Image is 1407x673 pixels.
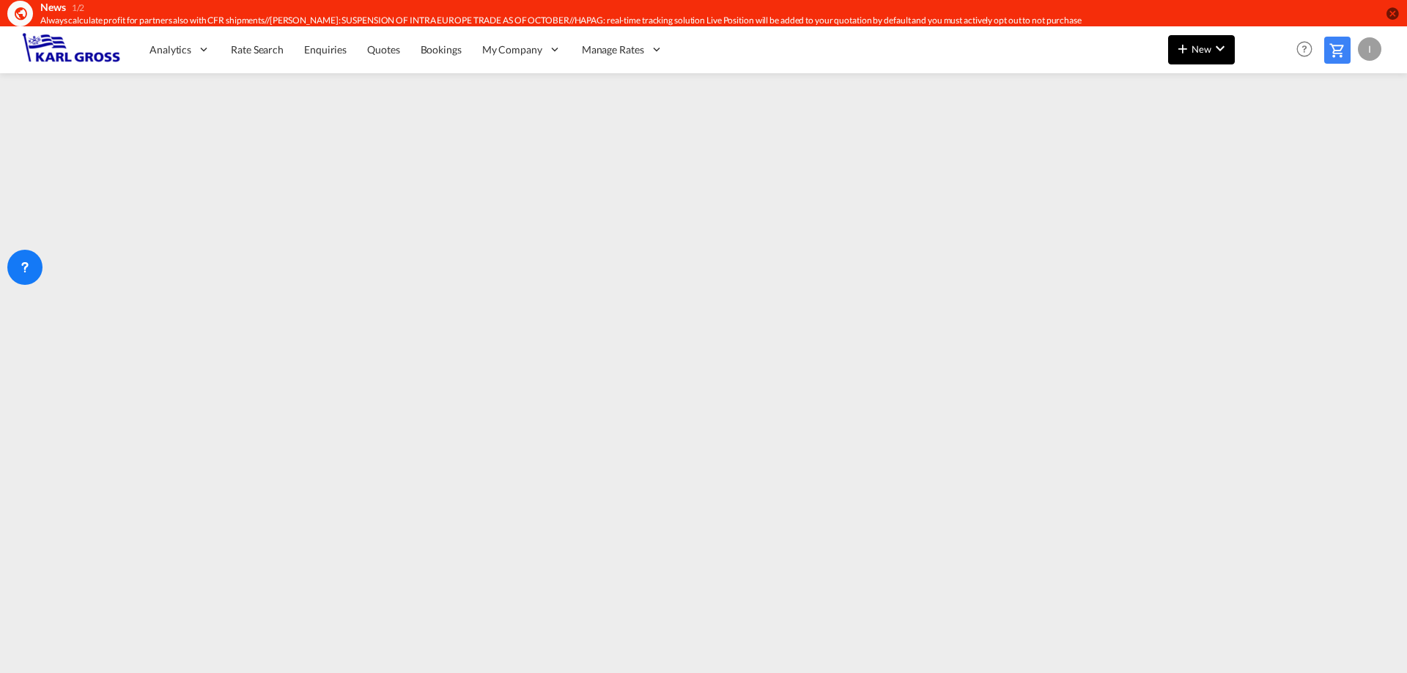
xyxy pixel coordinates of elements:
[40,15,1191,27] div: Always calculate profit for partners also with CFR shipments//YANG MING: SUSPENSION OF INTRA EURO...
[294,26,357,73] a: Enquiries
[357,26,410,73] a: Quotes
[149,42,191,57] span: Analytics
[1358,37,1381,61] div: I
[1292,37,1317,62] span: Help
[22,33,121,66] img: 3269c73066d711f095e541db4db89301.png
[231,43,284,56] span: Rate Search
[1385,6,1400,21] button: icon-close-circle
[13,6,28,21] md-icon: icon-earth
[72,2,85,15] div: 1/2
[582,42,644,57] span: Manage Rates
[482,42,542,57] span: My Company
[1211,40,1229,57] md-icon: icon-chevron-down
[221,26,294,73] a: Rate Search
[1168,35,1235,64] button: icon-plus 400-fgNewicon-chevron-down
[367,43,399,56] span: Quotes
[139,26,221,73] div: Analytics
[1174,43,1229,55] span: New
[572,26,673,73] div: Manage Rates
[304,43,347,56] span: Enquiries
[410,26,472,73] a: Bookings
[472,26,572,73] div: My Company
[1292,37,1324,63] div: Help
[1174,40,1192,57] md-icon: icon-plus 400-fg
[421,43,462,56] span: Bookings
